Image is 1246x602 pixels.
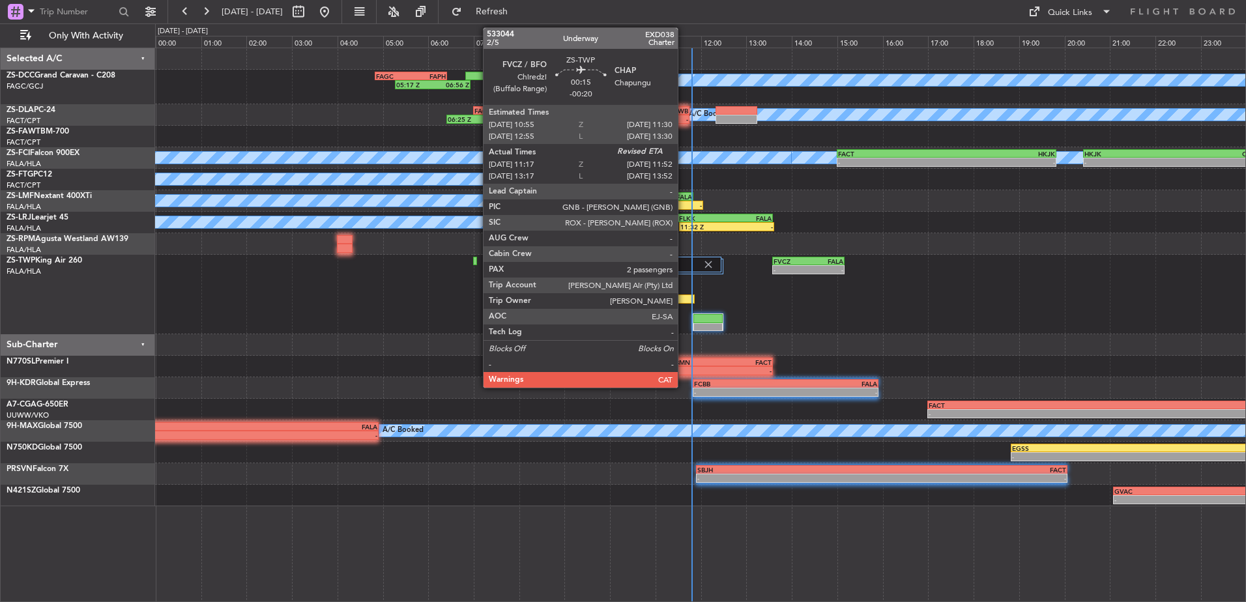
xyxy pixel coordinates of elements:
[671,358,721,366] div: FBMN
[929,401,1189,409] div: FACT
[7,149,80,157] a: ZS-FCIFalcon 900EX
[14,25,141,46] button: Only With Activity
[577,214,643,222] div: FLKK
[465,7,519,16] span: Refresh
[974,36,1019,48] div: 18:00
[7,171,52,179] a: ZS-FTGPC12
[7,149,30,157] span: ZS-FCI
[161,431,377,439] div: -
[610,36,656,48] div: 10:00
[837,36,883,48] div: 15:00
[697,474,882,482] div: -
[539,257,572,265] div: FAOR
[34,31,138,40] span: Only With Activity
[7,214,68,222] a: ZS-LRJLearjet 45
[1022,1,1118,22] button: Quick Links
[503,115,558,123] div: 08:53 Z
[7,487,80,494] a: N421SZGlobal 7500
[590,171,631,179] div: FACT
[656,36,701,48] div: 11:00
[7,235,35,243] span: ZS-RPM
[547,180,581,188] div: 09:24 Z
[523,223,577,231] div: 08:04 Z
[1110,36,1155,48] div: 21:00
[809,257,843,265] div: FALA
[774,266,808,274] div: -
[746,36,792,48] div: 13:00
[7,159,41,169] a: FALA/HLA
[7,116,40,126] a: FACT/CPT
[727,223,773,231] div: -
[680,223,727,231] div: 11:32 Z
[725,214,772,222] div: FALA
[292,36,338,48] div: 03:00
[445,1,523,22] button: Refresh
[474,107,509,115] div: FACT
[7,202,41,212] a: FALA/HLA
[7,171,33,179] span: ZS-FTG
[7,214,31,222] span: ZS-LRJ
[786,380,878,388] div: FALA
[1019,36,1065,48] div: 19:00
[929,410,1189,418] div: -
[7,137,40,147] a: FACT/CPT
[376,72,411,80] div: FAGC
[882,466,1066,474] div: FACT
[1084,150,1172,158] div: HKJK
[774,257,808,265] div: FVCZ
[519,36,565,48] div: 08:00
[947,158,1056,166] div: -
[7,410,49,420] a: UUWW/VKO
[158,26,208,37] div: [DATE] - [DATE]
[7,444,38,451] span: N750KD
[7,358,35,365] span: N770SL
[882,474,1066,482] div: -
[7,358,68,365] a: N770SLPremier I
[547,72,579,80] div: FAGC
[7,379,36,387] span: 9H-KDR
[550,171,590,179] div: Khak
[156,36,201,48] div: 00:00
[512,180,547,188] div: 07:50 Z
[520,81,547,89] div: 08:00 Z
[7,401,36,408] span: A7-CGA
[581,266,613,274] div: 09:21 Z
[577,223,631,231] div: 10:30 Z
[7,72,35,79] span: ZS-DCC
[383,421,424,440] div: A/C Booked
[7,128,36,136] span: ZS-FAW
[7,422,38,430] span: 9H-MAX
[689,105,730,124] div: A/C Booked
[474,36,519,48] div: 07:00
[383,36,429,48] div: 05:00
[1065,36,1110,48] div: 20:00
[7,235,128,243] a: ZS-RPMAgusta Westland AW139
[7,465,68,473] a: PRSVNFalcon 7X
[694,388,786,396] div: -
[7,223,41,233] a: FALA/HLA
[701,36,747,48] div: 12:00
[564,36,610,48] div: 09:00
[838,150,947,158] div: FACT
[396,81,433,89] div: 05:17 Z
[1155,36,1201,48] div: 22:00
[40,2,115,21] input: Trip Number
[522,201,612,209] div: 08:03 Z
[1012,444,1223,452] div: EGSS
[679,214,725,222] div: FLKK
[1084,158,1172,166] div: -
[7,180,40,190] a: FACT/CPT
[7,72,115,79] a: ZS-DCCGrand Caravan - C208
[7,192,34,200] span: ZS-LMF
[7,379,90,387] a: 9H-KDRGlobal Express
[411,72,445,80] div: FAPH
[721,367,772,375] div: -
[786,388,878,396] div: -
[928,36,974,48] div: 17:00
[546,81,573,89] div: 09:13 Z
[7,81,43,91] a: FAGC/GCJ
[1012,453,1223,461] div: -
[572,257,605,265] div: FVCZ
[612,201,702,209] div: -
[7,192,92,200] a: ZS-LMFNextant 400XTi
